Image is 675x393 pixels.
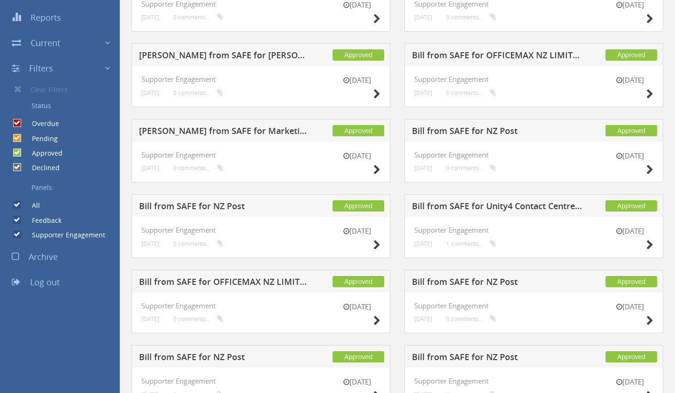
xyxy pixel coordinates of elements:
[139,277,310,289] h5: Bill from SAFE for OFFICEMAX NZ LIMITED (DD)
[414,302,653,310] h4: Supporter Engagement
[414,315,432,322] small: [DATE]
[139,126,310,138] h5: [PERSON_NAME] from SAFE for Marketing Impact
[414,89,432,96] small: [DATE]
[446,14,496,21] small: 0 comments...
[333,125,384,136] span: Approved
[605,200,657,212] span: Approved
[23,119,59,128] label: Overdue
[31,37,60,48] span: Current
[141,377,380,385] h4: Supporter Engagement
[333,49,384,61] span: Approved
[446,89,496,96] small: 0 comments...
[606,75,653,85] small: [DATE]
[173,240,223,247] small: 0 comments...
[605,351,657,362] span: Approved
[141,302,380,310] h4: Supporter Engagement
[414,240,432,247] small: [DATE]
[606,151,653,161] small: [DATE]
[23,134,58,143] label: Pending
[23,201,40,210] label: All
[23,163,60,173] label: Declined
[412,277,582,289] h5: Bill from SAFE for NZ Post
[412,51,582,63] h5: Bill from SAFE for OFFICEMAX NZ LIMITED (DD)
[605,125,657,136] span: Approved
[412,353,582,364] h5: Bill from SAFE for NZ Post
[141,165,159,172] small: [DATE]
[414,165,432,172] small: [DATE]
[333,351,384,362] span: Approved
[173,315,223,322] small: 0 comments...
[7,98,120,114] a: Status
[334,151,380,161] small: [DATE]
[606,377,653,387] small: [DATE]
[333,276,384,287] span: Approved
[606,226,653,236] small: [DATE]
[446,240,496,247] small: 1 comments...
[173,89,223,96] small: 0 comments...
[23,230,105,240] label: Supporter Engagement
[446,315,496,322] small: 0 comments...
[414,377,653,385] h4: Supporter Engagement
[139,51,310,63] h5: [PERSON_NAME] from SAFE for [PERSON_NAME]
[414,14,432,21] small: [DATE]
[141,226,380,234] h4: Supporter Engagement
[173,14,223,21] small: 0 comments...
[334,377,380,387] small: [DATE]
[29,63,53,74] span: Filters
[23,149,62,158] label: Approved
[141,151,380,159] h4: Supporter Engagement
[29,251,58,262] span: Archive
[7,180,120,196] a: Panels
[414,226,653,234] h4: Supporter Engagement
[30,276,60,288] span: Log out
[414,151,653,159] h4: Supporter Engagement
[139,202,310,213] h5: Bill from SAFE for NZ Post
[334,226,380,236] small: [DATE]
[141,315,159,322] small: [DATE]
[141,240,159,247] small: [DATE]
[412,202,582,213] h5: Bill from SAFE for Unity4 Contact Centre Outsourcing NZ Ltd
[141,89,159,96] small: [DATE]
[605,276,657,287] span: Approved
[31,12,61,23] span: Reports
[139,353,310,364] h5: Bill from SAFE for NZ Post
[7,81,120,98] a: Clear Filters
[334,75,380,85] small: [DATE]
[173,165,223,172] small: 0 comments...
[605,49,657,61] span: Approved
[141,14,159,21] small: [DATE]
[412,126,582,138] h5: Bill from SAFE for NZ Post
[606,302,653,312] small: [DATE]
[414,75,653,83] h4: Supporter Engagement
[334,302,380,312] small: [DATE]
[23,216,62,225] label: Feedback
[446,165,496,172] small: 0 comments...
[141,75,380,83] h4: Supporter Engagement
[333,200,384,212] span: Approved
